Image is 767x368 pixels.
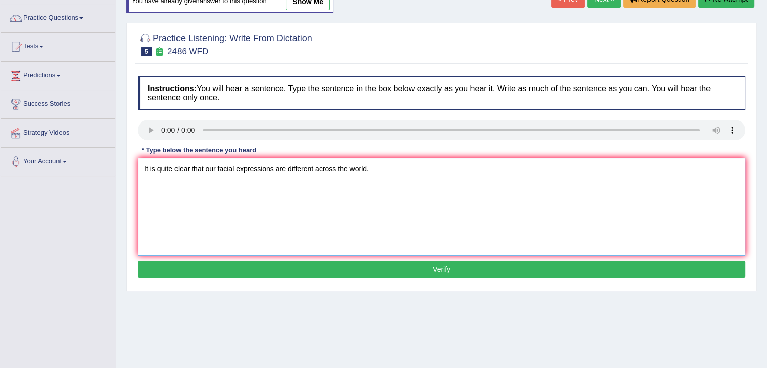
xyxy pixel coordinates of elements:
[138,31,312,56] h2: Practice Listening: Write From Dictation
[1,119,115,144] a: Strategy Videos
[138,145,260,155] div: * Type below the sentence you heard
[141,47,152,56] span: 5
[1,90,115,115] a: Success Stories
[1,62,115,87] a: Predictions
[1,148,115,173] a: Your Account
[138,76,745,110] h4: You will hear a sentence. Type the sentence in the box below exactly as you hear it. Write as muc...
[1,4,115,29] a: Practice Questions
[1,33,115,58] a: Tests
[167,47,208,56] small: 2486 WFD
[154,47,165,57] small: Exam occurring question
[148,84,197,93] b: Instructions:
[138,261,745,278] button: Verify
